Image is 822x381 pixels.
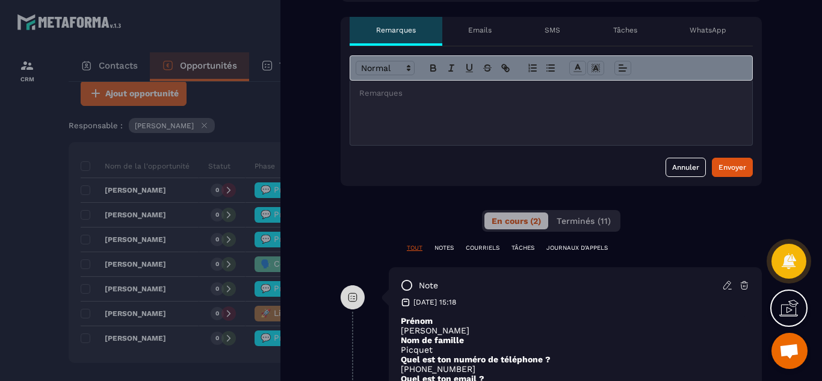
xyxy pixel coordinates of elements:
p: TÂCHES [511,244,534,252]
p: Picquet [401,345,750,355]
button: Terminés (11) [549,212,618,229]
strong: Prénom [401,316,433,326]
p: JOURNAUX D'APPELS [546,244,608,252]
p: TOUT [407,244,422,252]
p: [DATE] 15:18 [413,297,456,307]
p: [PERSON_NAME] [401,326,750,335]
p: note [419,280,438,291]
p: Remarques [376,25,416,35]
div: Ouvrir le chat [771,333,808,369]
span: En cours (2) [492,216,541,226]
p: Tâches [613,25,637,35]
p: [PHONE_NUMBER] [401,364,750,374]
strong: Quel est ton numéro de téléphone ? [401,355,551,364]
button: Envoyer [712,158,753,177]
p: Emails [468,25,492,35]
p: SMS [545,25,560,35]
span: Terminés (11) [557,216,611,226]
div: Envoyer [718,161,746,173]
button: Annuler [666,158,706,177]
button: En cours (2) [484,212,548,229]
p: WhatsApp [690,25,726,35]
p: COURRIELS [466,244,499,252]
strong: Nom de famille [401,335,464,345]
p: NOTES [434,244,454,252]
